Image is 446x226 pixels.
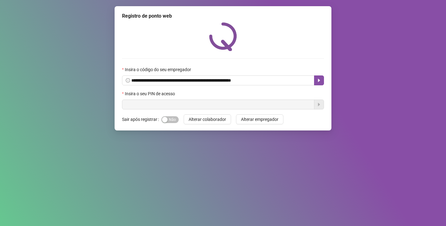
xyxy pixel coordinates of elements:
[209,22,237,51] img: QRPoint
[126,78,130,83] span: info-circle
[189,116,226,123] span: Alterar colaborador
[184,114,231,124] button: Alterar colaborador
[122,90,179,97] label: Insira o seu PIN de acesso
[122,12,324,20] div: Registro de ponto web
[241,116,278,123] span: Alterar empregador
[317,78,321,83] span: caret-right
[122,66,195,73] label: Insira o código do seu empregador
[236,114,283,124] button: Alterar empregador
[122,114,161,124] label: Sair após registrar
